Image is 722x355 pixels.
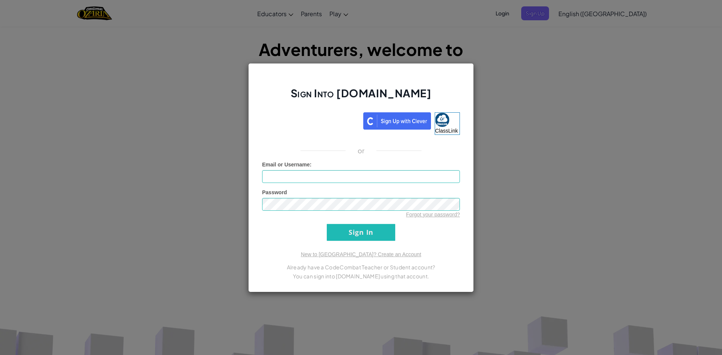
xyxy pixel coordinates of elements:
input: Sign In [327,224,395,241]
p: You can sign into [DOMAIN_NAME] using that account. [262,272,460,281]
span: ClassLink [435,128,458,134]
a: Forgot your password? [406,211,460,218]
span: Email or Username [262,162,310,168]
h2: Sign Into [DOMAIN_NAME] [262,86,460,108]
label: : [262,161,312,168]
span: Password [262,189,287,195]
a: New to [GEOGRAPHIC_DATA]? Create an Account [301,251,421,257]
iframe: Sign in with Google Button [258,112,363,128]
p: or [358,146,365,155]
p: Already have a CodeCombat Teacher or Student account? [262,263,460,272]
img: classlink-logo-small.png [435,113,449,127]
img: clever_sso_button@2x.png [363,112,431,130]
